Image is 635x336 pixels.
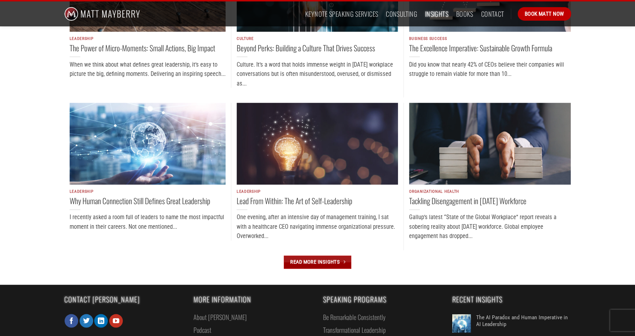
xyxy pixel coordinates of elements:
p: Leadership [70,36,226,41]
a: Keynote Speaking Services [305,7,378,20]
a: Books [456,7,473,20]
p: Leadership [237,189,398,194]
p: One evening, after an intensive day of management training, I sat with a healthcare CEO navigatin... [237,213,398,241]
a: Contact [481,7,504,20]
p: Business Success [409,36,571,41]
a: Consulting [386,7,417,20]
p: When we think about what defines great leadership, it’s easy to picture the big, defining moments... [70,60,226,79]
a: Insights [425,7,448,20]
p: Organizational Health [409,189,571,194]
a: Follow on YouTube [109,314,123,327]
a: The Excellence Imperative: Sustainable Growth Formula [409,43,552,53]
a: Beyond Perks: Building a Culture That Drives Success [237,43,375,53]
a: Lead From Within: The Art of Self-Leadership [237,196,352,206]
a: Follow on Facebook [65,314,78,327]
a: The Power of Micro-Moments: Small Actions, Big Impact [70,43,215,53]
img: leadership connection [70,103,226,185]
p: Culture [237,36,398,41]
span: Recent Insights [452,296,571,303]
span: Contact [PERSON_NAME] [64,296,183,303]
img: disengagement [409,103,571,185]
a: Why Human Connection Still Defines Great Leadership [70,196,210,206]
span: Speaking Programs [323,296,442,303]
a: Follow on Twitter [80,314,93,327]
span: Book Matt Now [524,10,564,18]
p: I recently asked a room full of leaders to name the most impactful moment in their careers. Not o... [70,213,226,232]
p: Gallup’s latest “State of the Global Workplace” report reveals a sobering reality about [DATE] wo... [409,213,571,241]
a: Tackling Disengagement in [DATE] Workforce [409,196,526,206]
a: Follow on LinkedIn [94,314,108,327]
a: Podcast [193,323,211,336]
p: Did you know that nearly 42% of CEOs believe their companies will struggle to remain viable for m... [409,60,571,79]
a: Read More Insights [284,255,352,269]
a: Be Remarkable Consistently [323,310,385,323]
p: Culture. It’s a word that holds immense weight in [DATE] workplace conversations but is often mis... [237,60,398,89]
a: Transformational Leadership [323,323,386,336]
a: About [PERSON_NAME] [193,310,247,323]
span: More Information [193,296,312,303]
img: Matt Mayberry [64,1,140,26]
img: self-leadership [237,103,398,185]
a: Book Matt Now [518,7,571,21]
p: Leadership [70,189,226,194]
a: The AI Paradox and Human Imperative in AI Leadership [476,314,571,335]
